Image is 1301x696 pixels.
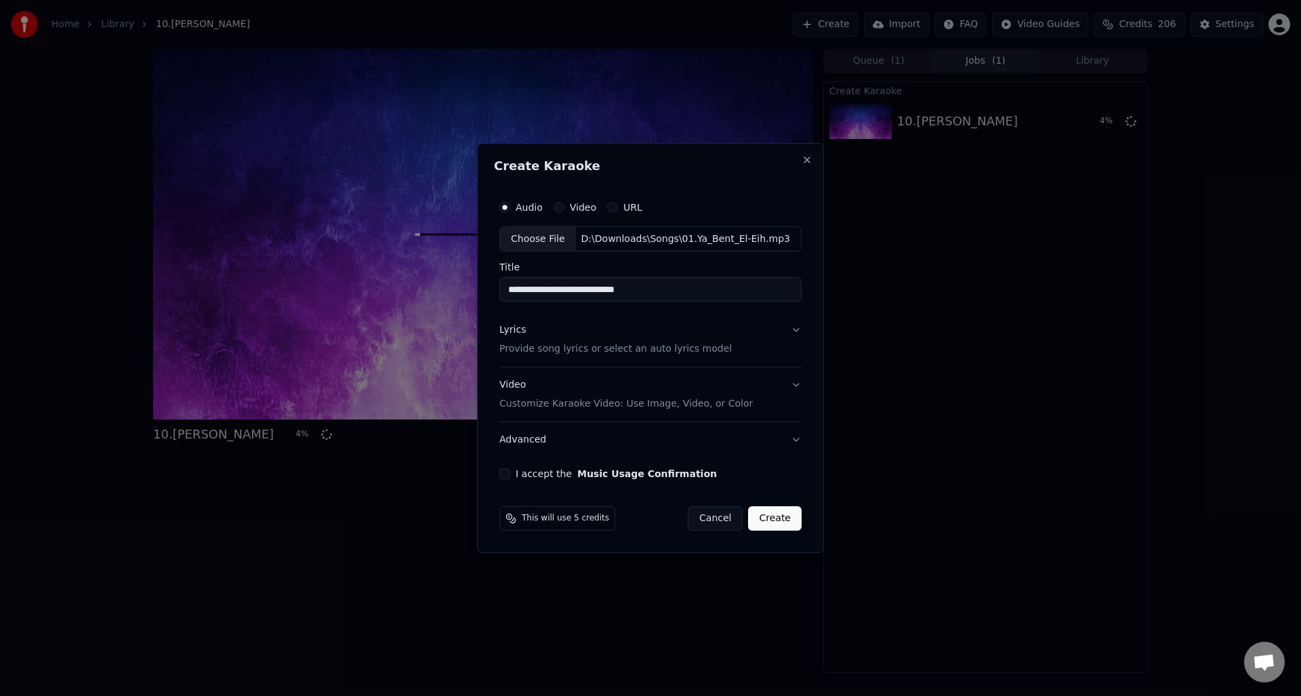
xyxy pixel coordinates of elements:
[516,469,717,478] label: I accept the
[499,422,802,457] button: Advanced
[499,263,802,272] label: Title
[499,324,526,337] div: Lyrics
[500,227,576,251] div: Choose File
[577,469,717,478] button: I accept the
[499,397,753,411] p: Customize Karaoke Video: Use Image, Video, or Color
[570,203,596,212] label: Video
[576,232,796,246] div: D:\Downloads\Songs\01.Ya_Bent_El-Eih.mp3
[516,203,543,212] label: Audio
[688,506,743,531] button: Cancel
[499,379,753,411] div: Video
[499,368,802,422] button: VideoCustomize Karaoke Video: Use Image, Video, or Color
[494,160,807,172] h2: Create Karaoke
[522,513,609,524] span: This will use 5 credits
[499,313,802,367] button: LyricsProvide song lyrics or select an auto lyrics model
[499,343,732,356] p: Provide song lyrics or select an auto lyrics model
[748,506,802,531] button: Create
[623,203,642,212] label: URL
